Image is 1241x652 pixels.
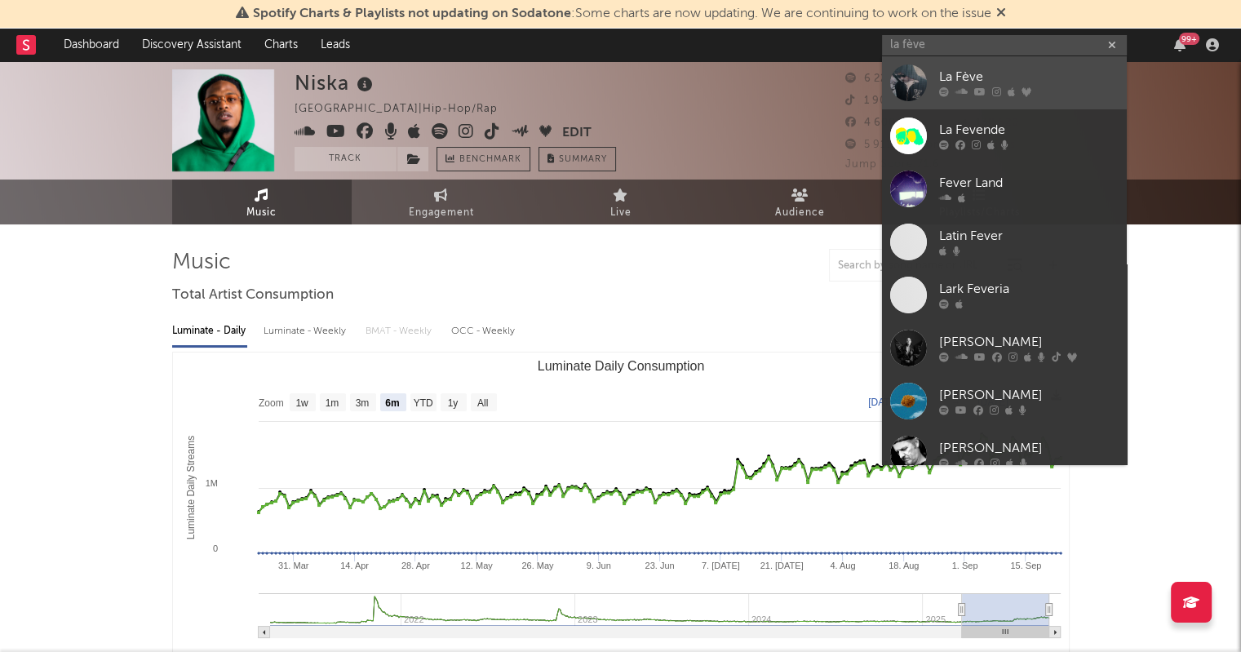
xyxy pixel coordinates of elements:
[939,386,1119,406] div: [PERSON_NAME]
[830,259,1002,273] input: Search by song name or URL
[939,333,1119,353] div: [PERSON_NAME]
[476,397,487,409] text: All
[845,159,940,170] span: Jump Score: 71.6
[385,397,399,409] text: 6m
[586,561,610,570] text: 9. Jun
[939,439,1119,459] div: [PERSON_NAME]
[172,317,247,345] div: Luminate - Daily
[259,397,284,409] text: Zoom
[882,215,1127,268] a: Latin Fever
[939,174,1119,193] div: Fever Land
[1174,38,1186,51] button: 99+
[882,109,1127,162] a: La Fevende
[295,100,516,119] div: [GEOGRAPHIC_DATA] | Hip-Hop/Rap
[951,561,977,570] text: 1. Sep
[845,118,920,128] span: 4 600 000
[253,7,991,20] span: : Some charts are now updating. We are continuing to work on the issue
[882,56,1127,109] a: La Fève
[539,147,616,171] button: Summary
[352,180,531,224] a: Engagement
[295,147,397,171] button: Track
[889,561,919,570] text: 18. Aug
[1179,33,1199,45] div: 99 +
[295,397,308,409] text: 1w
[882,375,1127,428] a: [PERSON_NAME]
[437,147,530,171] a: Benchmark
[52,29,131,61] a: Dashboard
[531,180,711,224] a: Live
[295,69,377,96] div: Niska
[409,203,474,223] span: Engagement
[711,180,890,224] a: Audience
[521,561,554,570] text: 26. May
[537,359,704,373] text: Luminate Daily Consumption
[172,180,352,224] a: Music
[939,121,1119,140] div: La Fevende
[939,227,1119,246] div: Latin Fever
[882,268,1127,322] a: Lark Feveria
[264,317,349,345] div: Luminate - Weekly
[172,286,334,305] span: Total Artist Consumption
[278,561,309,570] text: 31. Mar
[559,155,607,164] span: Summary
[882,322,1127,375] a: [PERSON_NAME]
[882,162,1127,215] a: Fever Land
[882,428,1127,481] a: [PERSON_NAME]
[413,397,432,409] text: YTD
[309,29,361,61] a: Leads
[451,317,516,345] div: OCC - Weekly
[253,29,309,61] a: Charts
[845,73,915,84] span: 6 221 107
[845,95,919,106] span: 1 900 000
[775,203,825,223] span: Audience
[882,35,1127,55] input: Search for artists
[459,150,521,170] span: Benchmark
[760,561,803,570] text: 21. [DATE]
[401,561,429,570] text: 28. Apr
[996,7,1006,20] span: Dismiss
[562,123,592,144] button: Edit
[253,7,571,20] span: Spotify Charts & Playlists not updating on Sodatone
[131,29,253,61] a: Discovery Assistant
[355,397,369,409] text: 3m
[340,561,369,570] text: 14. Apr
[1010,561,1041,570] text: 15. Sep
[246,203,277,223] span: Music
[325,397,339,409] text: 1m
[185,436,197,539] text: Luminate Daily Streams
[868,397,899,408] text: [DATE]
[205,478,217,488] text: 1M
[830,561,855,570] text: 4. Aug
[845,140,1016,150] span: 5 911 990 Monthly Listeners
[610,203,632,223] span: Live
[645,561,674,570] text: 23. Jun
[212,543,217,553] text: 0
[701,561,739,570] text: 7. [DATE]
[939,280,1119,299] div: Lark Feveria
[447,397,458,409] text: 1y
[460,561,493,570] text: 12. May
[939,68,1119,87] div: La Fève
